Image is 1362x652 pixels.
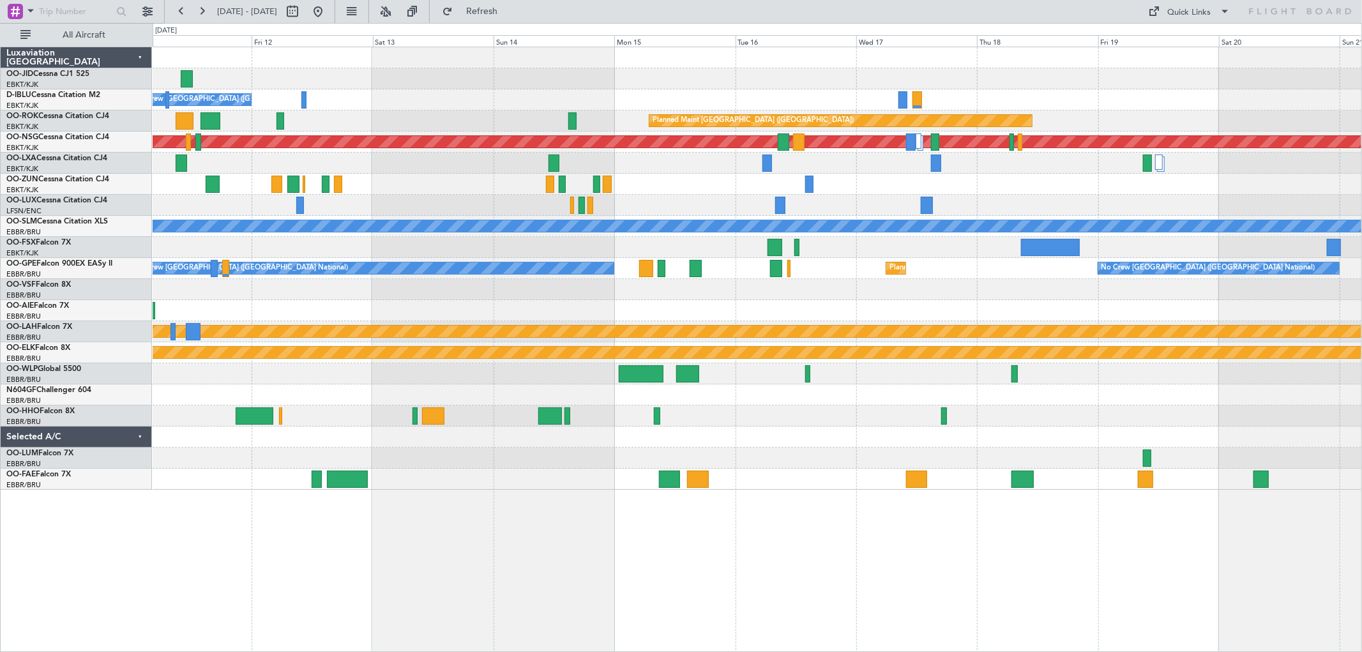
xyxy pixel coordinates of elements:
[6,291,41,300] a: EBBR/BRU
[6,239,71,246] a: OO-FSXFalcon 7X
[6,218,108,225] a: OO-SLMCessna Citation XLS
[6,354,41,363] a: EBBR/BRU
[6,302,34,310] span: OO-AIE
[6,197,107,204] a: OO-LUXCessna Citation CJ4
[6,407,40,415] span: OO-HHO
[6,312,41,321] a: EBBR/BRU
[1142,1,1237,22] button: Quick Links
[6,281,71,289] a: OO-VSFFalcon 8X
[6,133,38,141] span: OO-NSG
[6,101,38,110] a: EBKT/KJK
[6,133,109,141] a: OO-NSGCessna Citation CJ4
[889,259,1121,278] div: Planned Maint [GEOGRAPHIC_DATA] ([GEOGRAPHIC_DATA] National)
[6,91,31,99] span: D-IBLU
[33,31,135,40] span: All Aircraft
[6,333,41,342] a: EBBR/BRU
[1098,35,1219,47] div: Fri 19
[6,185,38,195] a: EBKT/KJK
[252,35,372,47] div: Fri 12
[6,239,36,246] span: OO-FSX
[6,480,41,490] a: EBBR/BRU
[6,471,71,478] a: OO-FAEFalcon 7X
[6,80,38,89] a: EBKT/KJK
[6,417,41,427] a: EBBR/BRU
[6,143,38,153] a: EBKT/KJK
[134,259,348,278] div: No Crew [GEOGRAPHIC_DATA] ([GEOGRAPHIC_DATA] National)
[6,112,109,120] a: OO-ROKCessna Citation CJ4
[6,450,38,457] span: OO-LUM
[1219,35,1340,47] div: Sat 20
[6,471,36,478] span: OO-FAE
[373,35,494,47] div: Sat 13
[6,227,41,237] a: EBBR/BRU
[6,176,38,183] span: OO-ZUN
[217,6,277,17] span: [DATE] - [DATE]
[6,344,70,352] a: OO-ELKFalcon 8X
[6,70,33,78] span: OO-JID
[1101,259,1315,278] div: No Crew [GEOGRAPHIC_DATA] ([GEOGRAPHIC_DATA] National)
[131,35,252,47] div: Thu 11
[736,35,856,47] div: Tue 16
[6,155,107,162] a: OO-LXACessna Citation CJ4
[6,112,38,120] span: OO-ROK
[6,323,72,331] a: OO-LAHFalcon 7X
[6,218,37,225] span: OO-SLM
[6,344,35,352] span: OO-ELK
[6,302,69,310] a: OO-AIEFalcon 7X
[856,35,977,47] div: Wed 17
[6,122,38,132] a: EBKT/KJK
[6,176,109,183] a: OO-ZUNCessna Citation CJ4
[6,459,41,469] a: EBBR/BRU
[6,248,38,258] a: EBKT/KJK
[6,386,91,394] a: N604GFChallenger 604
[977,35,1098,47] div: Thu 18
[134,90,348,109] div: No Crew [GEOGRAPHIC_DATA] ([GEOGRAPHIC_DATA] National)
[436,1,513,22] button: Refresh
[1168,6,1211,19] div: Quick Links
[6,407,75,415] a: OO-HHOFalcon 8X
[155,26,177,36] div: [DATE]
[6,450,73,457] a: OO-LUMFalcon 7X
[6,396,41,406] a: EBBR/BRU
[6,323,37,331] span: OO-LAH
[614,35,735,47] div: Mon 15
[6,155,36,162] span: OO-LXA
[455,7,509,16] span: Refresh
[6,269,41,279] a: EBBR/BRU
[6,70,89,78] a: OO-JIDCessna CJ1 525
[6,206,42,216] a: LFSN/ENC
[14,25,139,45] button: All Aircraft
[6,197,36,204] span: OO-LUX
[6,91,100,99] a: D-IBLUCessna Citation M2
[39,2,112,21] input: Trip Number
[653,111,854,130] div: Planned Maint [GEOGRAPHIC_DATA] ([GEOGRAPHIC_DATA])
[494,35,614,47] div: Sun 14
[6,260,112,268] a: OO-GPEFalcon 900EX EASy II
[6,365,38,373] span: OO-WLP
[6,260,36,268] span: OO-GPE
[6,281,36,289] span: OO-VSF
[6,365,81,373] a: OO-WLPGlobal 5500
[6,386,36,394] span: N604GF
[6,164,38,174] a: EBKT/KJK
[6,375,41,384] a: EBBR/BRU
